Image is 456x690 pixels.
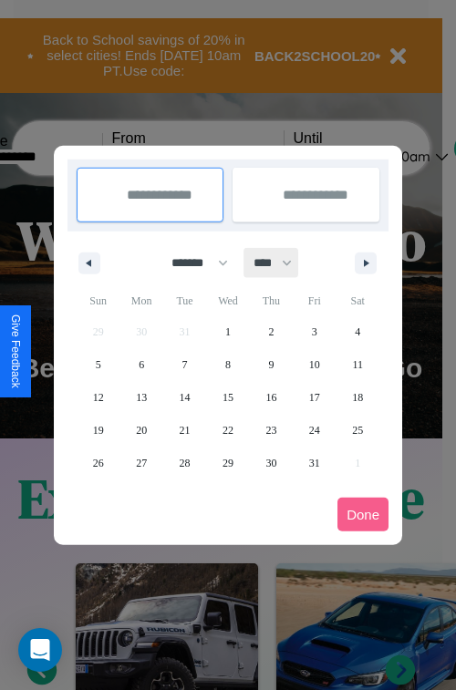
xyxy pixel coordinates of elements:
button: 8 [206,348,249,381]
span: 19 [93,414,104,447]
button: 5 [77,348,119,381]
span: 4 [355,315,360,348]
button: 15 [206,381,249,414]
button: 28 [163,447,206,479]
span: Mon [119,286,162,315]
button: 2 [250,315,293,348]
button: 1 [206,315,249,348]
button: 7 [163,348,206,381]
button: 10 [293,348,336,381]
span: 13 [136,381,147,414]
span: 26 [93,447,104,479]
span: 11 [352,348,363,381]
span: 14 [180,381,191,414]
div: Give Feedback [9,314,22,388]
button: 22 [206,414,249,447]
span: 24 [309,414,320,447]
button: 17 [293,381,336,414]
button: 24 [293,414,336,447]
span: 27 [136,447,147,479]
div: Open Intercom Messenger [18,628,62,672]
button: 20 [119,414,162,447]
button: 30 [250,447,293,479]
span: 5 [96,348,101,381]
button: 31 [293,447,336,479]
button: 9 [250,348,293,381]
span: Wed [206,286,249,315]
span: 20 [136,414,147,447]
span: 22 [223,414,233,447]
span: 23 [265,414,276,447]
button: 27 [119,447,162,479]
span: 21 [180,414,191,447]
span: 9 [268,348,274,381]
span: Tue [163,286,206,315]
button: 3 [293,315,336,348]
span: 6 [139,348,144,381]
button: 19 [77,414,119,447]
button: 18 [337,381,379,414]
button: Done [337,498,389,531]
span: 31 [309,447,320,479]
button: 11 [337,348,379,381]
span: 18 [352,381,363,414]
span: Sun [77,286,119,315]
span: 10 [309,348,320,381]
span: 3 [312,315,317,348]
span: Sat [337,286,379,315]
span: 17 [309,381,320,414]
span: 7 [182,348,188,381]
button: 16 [250,381,293,414]
span: Thu [250,286,293,315]
span: Fri [293,286,336,315]
button: 13 [119,381,162,414]
button: 12 [77,381,119,414]
button: 4 [337,315,379,348]
button: 29 [206,447,249,479]
button: 23 [250,414,293,447]
span: 8 [225,348,231,381]
span: 16 [265,381,276,414]
span: 12 [93,381,104,414]
span: 15 [223,381,233,414]
button: 21 [163,414,206,447]
button: 6 [119,348,162,381]
span: 28 [180,447,191,479]
span: 1 [225,315,231,348]
button: 14 [163,381,206,414]
span: 2 [268,315,274,348]
span: 29 [223,447,233,479]
span: 30 [265,447,276,479]
button: 26 [77,447,119,479]
span: 25 [352,414,363,447]
button: 25 [337,414,379,447]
